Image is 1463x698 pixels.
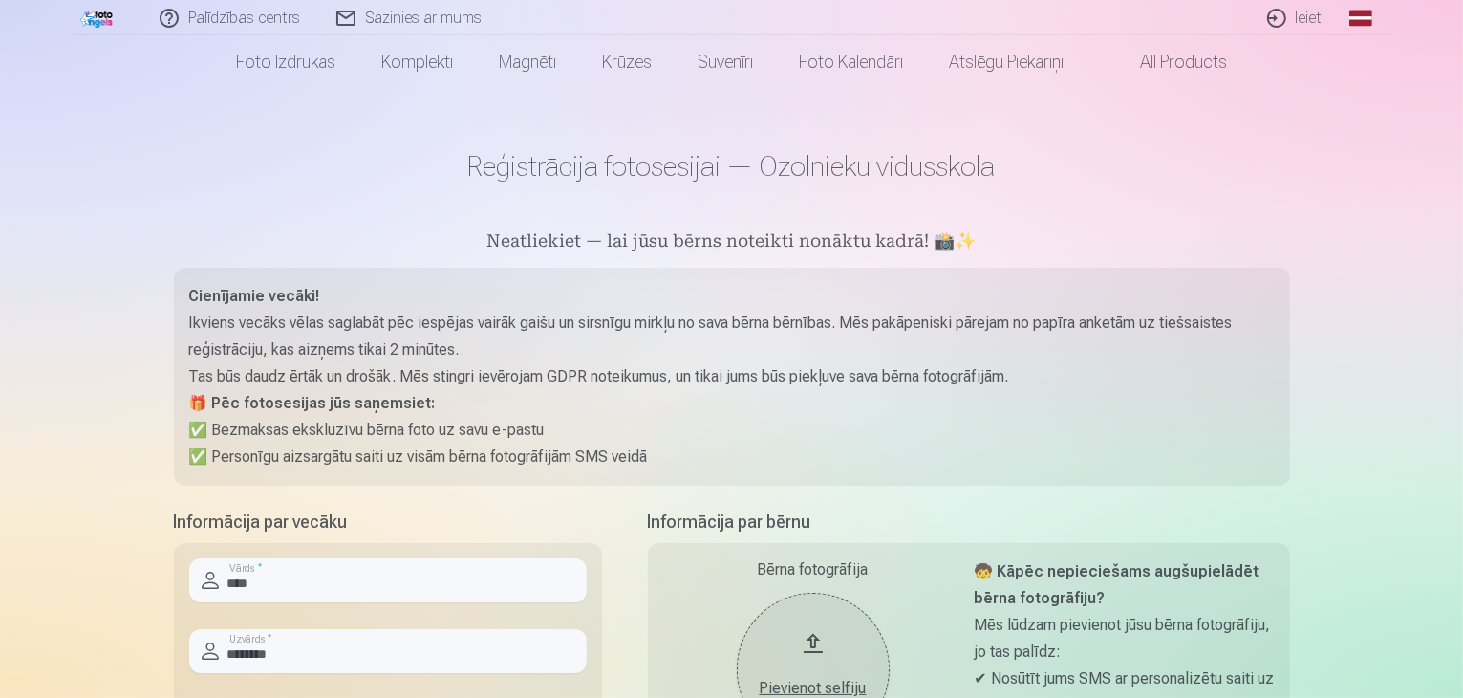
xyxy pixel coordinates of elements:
[975,612,1275,665] p: Mēs lūdzam pievienot jūsu bērna fotogrāfiju, jo tas palīdz:
[476,35,579,89] a: Magnēti
[975,562,1259,607] strong: 🧒 Kāpēc nepieciešams augšupielādēt bērna fotogrāfiju?
[174,149,1290,184] h1: Reģistrācija fotosesijai — Ozolnieku vidusskola
[189,417,1275,444] p: ✅ Bezmaksas ekskluzīvu bērna foto uz savu e-pastu
[189,310,1275,363] p: Ikviens vecāks vēlas saglabāt pēc iespējas vairāk gaišu un sirsnīgu mirkļu no sava bērna bērnības...
[189,394,436,412] strong: 🎁 Pēc fotosesijas jūs saņemsiet:
[80,8,117,28] img: /fa1
[189,287,320,305] strong: Cienījamie vecāki!
[174,229,1290,256] h5: Neatliekiet — lai jūsu bērns noteikti nonāktu kadrā! 📸✨
[189,363,1275,390] p: Tas būs daudz ērtāk un drošāk. Mēs stingri ievērojam GDPR noteikumus, un tikai jums būs piekļuve ...
[926,35,1086,89] a: Atslēgu piekariņi
[663,558,963,581] div: Bērna fotogrāfija
[189,444,1275,470] p: ✅ Personīgu aizsargātu saiti uz visām bērna fotogrāfijām SMS veidā
[358,35,476,89] a: Komplekti
[648,509,1290,535] h5: Informācija par bērnu
[1086,35,1250,89] a: All products
[579,35,675,89] a: Krūzes
[776,35,926,89] a: Foto kalendāri
[174,509,602,535] h5: Informācija par vecāku
[675,35,776,89] a: Suvenīri
[213,35,358,89] a: Foto izdrukas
